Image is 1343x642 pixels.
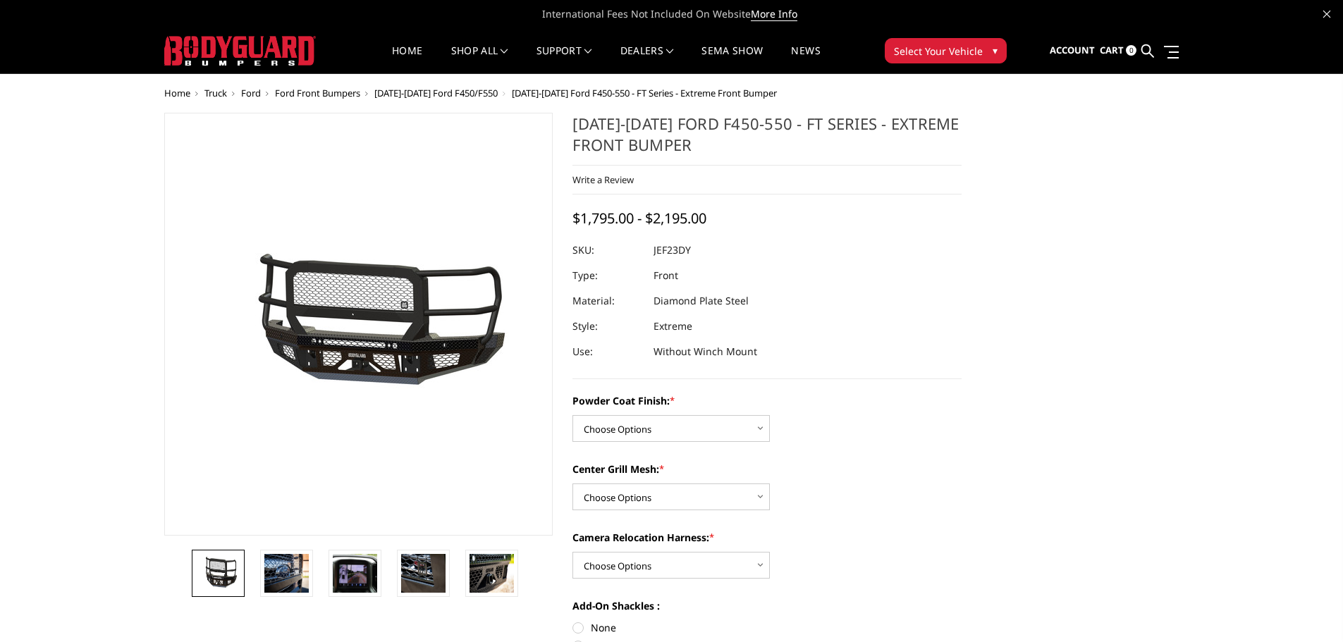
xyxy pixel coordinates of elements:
[701,46,763,73] a: SEMA Show
[374,87,498,99] a: [DATE]-[DATE] Ford F450/F550
[536,46,592,73] a: Support
[751,7,797,21] a: More Info
[654,288,749,314] dd: Diamond Plate Steel
[572,462,962,476] label: Center Grill Mesh:
[894,44,983,58] span: Select Your Vehicle
[392,46,422,73] a: Home
[572,620,962,635] label: None
[275,87,360,99] a: Ford Front Bumpers
[264,554,309,593] img: 2023-2025 Ford F450-550 - FT Series - Extreme Front Bumper
[1100,44,1124,56] span: Cart
[993,43,998,58] span: ▾
[572,530,962,545] label: Camera Relocation Harness:
[164,87,190,99] a: Home
[470,554,514,593] img: 2023-2025 Ford F450-550 - FT Series - Extreme Front Bumper
[512,87,777,99] span: [DATE]-[DATE] Ford F450-550 - FT Series - Extreme Front Bumper
[572,314,643,339] dt: Style:
[1050,32,1095,70] a: Account
[572,339,643,364] dt: Use:
[572,598,962,613] label: Add-On Shackles :
[333,554,377,593] img: Clear View Camera: Relocate your front camera and keep the functionality completely.
[654,314,692,339] dd: Extreme
[164,36,316,66] img: BODYGUARD BUMPERS
[1050,44,1095,56] span: Account
[791,46,820,73] a: News
[654,339,757,364] dd: Without Winch Mount
[572,113,962,166] h1: [DATE]-[DATE] Ford F450-550 - FT Series - Extreme Front Bumper
[164,113,553,536] a: 2023-2025 Ford F450-550 - FT Series - Extreme Front Bumper
[572,263,643,288] dt: Type:
[572,173,634,186] a: Write a Review
[572,393,962,408] label: Powder Coat Finish:
[1100,32,1136,70] a: Cart 0
[654,263,678,288] dd: Front
[196,554,240,593] img: 2023-2025 Ford F450-550 - FT Series - Extreme Front Bumper
[572,209,706,228] span: $1,795.00 - $2,195.00
[572,288,643,314] dt: Material:
[1126,45,1136,56] span: 0
[204,87,227,99] a: Truck
[654,237,691,263] dd: JEF23DY
[885,38,1007,63] button: Select Your Vehicle
[241,87,261,99] a: Ford
[401,554,446,593] img: 2023-2025 Ford F450-550 - FT Series - Extreme Front Bumper
[572,237,643,263] dt: SKU:
[620,46,674,73] a: Dealers
[451,46,508,73] a: shop all
[182,242,534,407] img: 2023-2025 Ford F450-550 - FT Series - Extreme Front Bumper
